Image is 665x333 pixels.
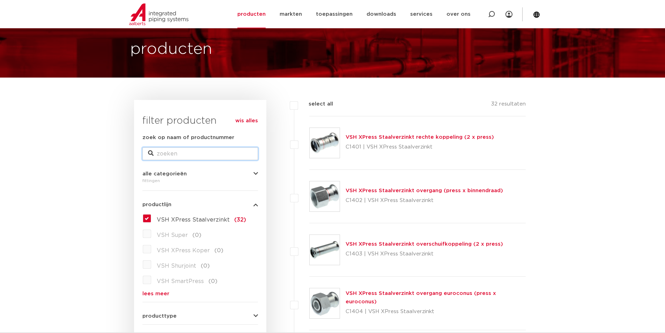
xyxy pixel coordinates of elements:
[157,263,196,269] span: VSH Shurjoint
[208,278,217,284] span: (0)
[157,278,204,284] span: VSH SmartPress
[346,195,503,206] p: C1402 | VSH XPress Staalverzinkt
[346,248,503,260] p: C1403 | VSH XPress Staalverzinkt
[142,147,258,160] input: zoeken
[310,181,340,211] img: Thumbnail for VSH XPress Staalverzinkt overgang (press x binnendraad)
[142,313,258,319] button: producttype
[142,202,258,207] button: productlijn
[142,176,258,185] div: fittingen
[346,142,494,153] p: C1401 | VSH XPress Staalverzinkt
[157,232,188,238] span: VSH Super
[142,171,187,176] span: alle categorieën
[346,241,503,247] a: VSH XPress Staalverzinkt overschuifkoppeling (2 x press)
[346,291,496,304] a: VSH XPress Staalverzinkt overgang euroconus (press x euroconus)
[142,114,258,128] h3: filter producten
[214,248,223,253] span: (0)
[310,128,340,158] img: Thumbnail for VSH XPress Staalverzinkt rechte koppeling (2 x press)
[491,100,526,111] p: 32 resultaten
[346,188,503,193] a: VSH XPress Staalverzinkt overgang (press x binnendraad)
[346,135,494,140] a: VSH XPress Staalverzinkt rechte koppeling (2 x press)
[142,291,258,296] a: lees meer
[142,202,171,207] span: productlijn
[346,306,526,317] p: C1404 | VSH XPress Staalverzinkt
[157,248,210,253] span: VSH XPress Koper
[310,288,340,318] img: Thumbnail for VSH XPress Staalverzinkt overgang euroconus (press x euroconus)
[142,171,258,176] button: alle categorieën
[234,217,246,223] span: (32)
[142,313,177,319] span: producttype
[310,235,340,265] img: Thumbnail for VSH XPress Staalverzinkt overschuifkoppeling (2 x press)
[192,232,201,238] span: (0)
[235,117,258,125] a: wis alles
[142,133,234,142] label: zoek op naam of productnummer
[157,217,230,223] span: VSH XPress Staalverzinkt
[201,263,210,269] span: (0)
[130,38,212,60] h1: producten
[298,100,333,108] label: select all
